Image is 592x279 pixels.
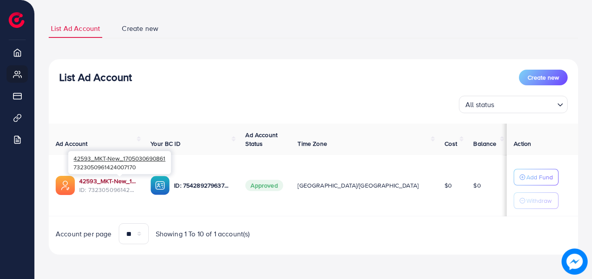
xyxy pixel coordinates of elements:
span: Balance [473,139,496,148]
span: List Ad Account [51,24,100,34]
span: [GEOGRAPHIC_DATA]/[GEOGRAPHIC_DATA] [298,181,418,190]
button: Add Fund [514,169,559,185]
span: 42593_MKT-New_1705030690861 [74,154,165,162]
span: Approved [245,180,283,191]
span: Create new [528,73,559,82]
img: image [562,249,588,275]
img: ic-ba-acc.ded83a64.svg [151,176,170,195]
p: Withdraw [526,195,552,206]
span: Account per page [56,229,112,239]
span: All status [464,98,496,111]
input: Search for option [497,97,554,111]
span: ID: 7323050961424007170 [79,185,137,194]
div: 7323050961424007170 [68,151,171,174]
span: Showing 1 To 10 of 1 account(s) [156,229,250,239]
span: Your BC ID [151,139,181,148]
span: Cost [445,139,457,148]
div: Search for option [459,96,568,113]
button: Create new [519,70,568,85]
span: Ad Account Status [245,131,278,148]
img: logo [9,12,24,28]
h3: List Ad Account [59,71,132,84]
span: $0 [473,181,481,190]
span: Time Zone [298,139,327,148]
img: ic-ads-acc.e4c84228.svg [56,176,75,195]
button: Withdraw [514,192,559,209]
span: Action [514,139,531,148]
p: Add Fund [526,172,553,182]
a: 42593_MKT-New_1705030690861 [79,177,137,185]
p: ID: 7542892796370649089 [174,180,231,191]
span: $0 [445,181,452,190]
span: Create new [122,24,158,34]
span: Ad Account [56,139,88,148]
